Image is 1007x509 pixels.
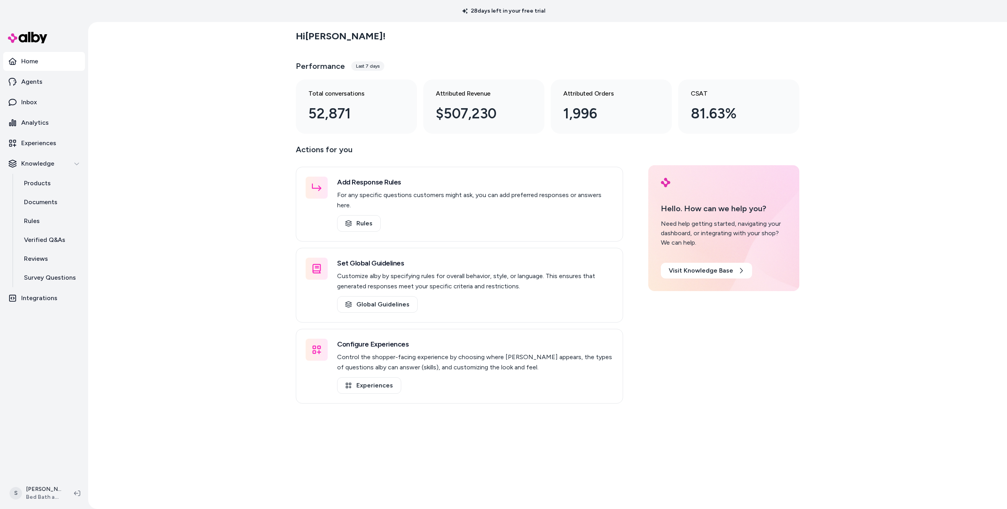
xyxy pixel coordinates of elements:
[661,203,787,214] p: Hello. How can we help you?
[16,212,85,231] a: Rules
[296,30,385,42] h2: Hi [PERSON_NAME] !
[21,57,38,66] p: Home
[296,79,417,134] a: Total conversations 52,871
[661,263,752,278] a: Visit Knowledge Base
[9,487,22,500] span: S
[3,134,85,153] a: Experiences
[337,258,613,269] h3: Set Global Guidelines
[24,216,40,226] p: Rules
[26,485,61,493] p: [PERSON_NAME]
[423,79,544,134] a: Attributed Revenue $507,230
[21,98,37,107] p: Inbox
[337,352,613,373] p: Control the shopper-facing experience by choosing where [PERSON_NAME] appears, the types of quest...
[24,197,57,207] p: Documents
[24,235,65,245] p: Verified Q&As
[691,89,774,98] h3: CSAT
[351,61,384,71] div: Last 7 days
[337,215,381,232] a: Rules
[337,339,613,350] h3: Configure Experiences
[308,89,392,98] h3: Total conversations
[551,79,672,134] a: Attributed Orders 1,996
[16,193,85,212] a: Documents
[661,178,670,187] img: alby Logo
[21,138,56,148] p: Experiences
[21,159,54,168] p: Knowledge
[5,481,68,506] button: S[PERSON_NAME]Bed Bath and Beyond
[296,143,623,162] p: Actions for you
[337,296,418,313] a: Global Guidelines
[691,103,774,124] div: 81.63%
[337,271,613,291] p: Customize alby by specifying rules for overall behavior, style, or language. This ensures that ge...
[436,103,519,124] div: $507,230
[563,89,647,98] h3: Attributed Orders
[26,493,61,501] span: Bed Bath and Beyond
[337,190,613,210] p: For any specific questions customers might ask, you can add preferred responses or answers here.
[678,79,799,134] a: CSAT 81.63%
[3,72,85,91] a: Agents
[21,118,49,127] p: Analytics
[3,52,85,71] a: Home
[3,154,85,173] button: Knowledge
[21,77,42,87] p: Agents
[21,293,57,303] p: Integrations
[308,103,392,124] div: 52,871
[24,254,48,264] p: Reviews
[24,273,76,282] p: Survey Questions
[3,289,85,308] a: Integrations
[16,249,85,268] a: Reviews
[661,219,787,247] div: Need help getting started, navigating your dashboard, or integrating with your shop? We can help.
[337,377,401,394] a: Experiences
[16,231,85,249] a: Verified Q&As
[563,103,647,124] div: 1,996
[16,174,85,193] a: Products
[8,32,47,43] img: alby Logo
[337,177,613,188] h3: Add Response Rules
[436,89,519,98] h3: Attributed Revenue
[24,179,51,188] p: Products
[296,61,345,72] h3: Performance
[3,93,85,112] a: Inbox
[457,7,550,15] p: 28 days left in your free trial
[16,268,85,287] a: Survey Questions
[3,113,85,132] a: Analytics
